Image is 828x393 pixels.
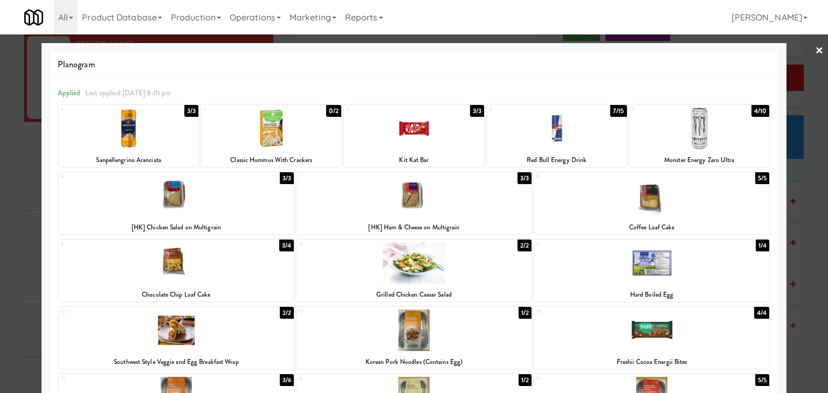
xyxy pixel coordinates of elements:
[59,240,294,301] div: 93/4Chocolate Chip Loaf Cake
[754,307,769,319] div: 4/4
[280,307,294,319] div: 2/2
[296,221,532,234] div: [HK] Ham & Cheese on Multigrain
[630,153,770,167] div: Monster Energy Zero Ultra
[534,221,769,234] div: Coffee Loaf Cake
[296,355,532,369] div: Korean Pork Noodles (Contains Egg)
[751,105,769,117] div: 4/10
[60,355,292,369] div: Southwest Style Veggie and Egg Breakfast Wrap
[279,240,294,251] div: 3/4
[61,374,176,383] div: 15
[755,374,769,386] div: 5/5
[631,153,768,167] div: Monster Energy Zero Ultra
[487,105,627,167] div: 47/15Red Bull Energy Drink
[534,172,769,234] div: 85/5Coffee Loaf Cake
[470,105,484,117] div: 3/3
[346,105,414,114] div: 3
[755,172,769,184] div: 5/5
[610,105,626,117] div: 7/15
[61,307,176,316] div: 12
[201,105,341,167] div: 20/2Classic Hummus With Crackers
[346,153,482,167] div: Kit Kat Bar
[59,221,294,234] div: [HK] Chicken Salad on Multigrain
[201,153,341,167] div: Classic Hummus With Crackers
[60,288,292,301] div: Chocolate Chip Loaf Cake
[58,57,770,73] span: Planogram
[344,153,484,167] div: Kit Kat Bar
[299,307,414,316] div: 13
[534,288,769,301] div: Hard Boiled Egg
[59,288,294,301] div: Chocolate Chip Loaf Cake
[536,240,652,249] div: 11
[487,153,627,167] div: Red Bull Energy Drink
[59,153,199,167] div: Sanpellengrino Aranciata
[280,374,294,386] div: 3/6
[536,374,652,383] div: 17
[61,172,176,181] div: 6
[756,240,769,251] div: 1/4
[203,153,340,167] div: Classic Hummus With Crackers
[59,172,294,234] div: 63/3[HK] Chicken Salad on Multigrain
[326,105,341,117] div: 0/2
[58,88,81,98] span: Applied
[59,355,294,369] div: Southwest Style Veggie and Egg Breakfast Wrap
[519,307,532,319] div: 1/2
[534,240,769,301] div: 111/4Hard Boiled Egg
[184,105,198,117] div: 3/3
[630,105,770,167] div: 54/10Monster Energy Zero Ultra
[296,240,532,301] div: 102/2Grilled Chicken Caesar Salad
[59,307,294,369] div: 122/2Southwest Style Veggie and Egg Breakfast Wrap
[299,240,414,249] div: 10
[517,172,532,184] div: 3/3
[534,307,769,369] div: 144/4Freshii Cocoa Energii Bites
[519,374,532,386] div: 1/2
[298,355,530,369] div: Korean Pork Noodles (Contains Egg)
[296,288,532,301] div: Grilled Chicken Caesar Salad
[203,105,271,114] div: 2
[61,240,176,249] div: 9
[60,221,292,234] div: [HK] Chicken Salad on Multigrain
[536,172,652,181] div: 8
[298,221,530,234] div: [HK] Ham & Cheese on Multigrain
[296,307,532,369] div: 131/2Korean Pork Noodles (Contains Egg)
[489,105,557,114] div: 4
[344,105,484,167] div: 33/3Kit Kat Bar
[536,221,768,234] div: Coffee Loaf Cake
[536,288,768,301] div: Hard Boiled Egg
[632,105,700,114] div: 5
[299,374,414,383] div: 16
[299,172,414,181] div: 7
[24,8,43,27] img: Micromart
[815,34,824,68] a: ×
[85,88,171,98] span: Last applied [DATE] 8:01 pm
[534,355,769,369] div: Freshii Cocoa Energii Bites
[296,172,532,234] div: 73/3[HK] Ham & Cheese on Multigrain
[517,240,532,251] div: 2/2
[536,307,652,316] div: 14
[59,105,199,167] div: 13/3Sanpellengrino Aranciata
[280,172,294,184] div: 3/3
[488,153,625,167] div: Red Bull Energy Drink
[298,288,530,301] div: Grilled Chicken Caesar Salad
[536,355,768,369] div: Freshii Cocoa Energii Bites
[61,105,129,114] div: 1
[60,153,197,167] div: Sanpellengrino Aranciata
